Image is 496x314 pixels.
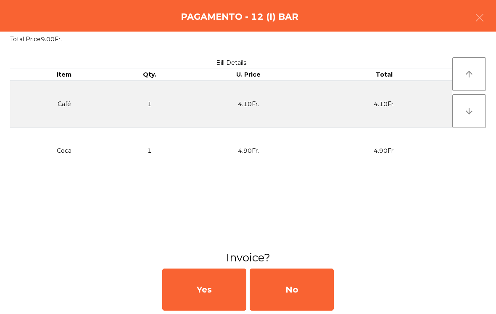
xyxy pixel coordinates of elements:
[181,69,317,81] th: U. Price
[250,269,334,311] div: No
[119,128,181,174] td: 1
[119,81,181,128] td: 1
[10,35,41,43] span: Total Price
[41,35,62,43] span: 9.00Fr.
[216,59,246,67] span: Bill Details
[452,94,486,128] button: arrow_downward
[10,69,119,81] th: Item
[464,69,474,79] i: arrow_upward
[317,128,452,174] td: 4.90Fr.
[6,250,490,265] h3: Invoice?
[452,57,486,91] button: arrow_upward
[10,81,119,128] td: Café
[317,69,452,81] th: Total
[317,81,452,128] td: 4.10Fr.
[162,269,246,311] div: Yes
[181,81,317,128] td: 4.10Fr.
[464,106,474,116] i: arrow_downward
[181,11,298,23] h4: Pagamento - 12 (I) BAR
[119,69,181,81] th: Qty.
[10,128,119,174] td: Coca
[181,128,317,174] td: 4.90Fr.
